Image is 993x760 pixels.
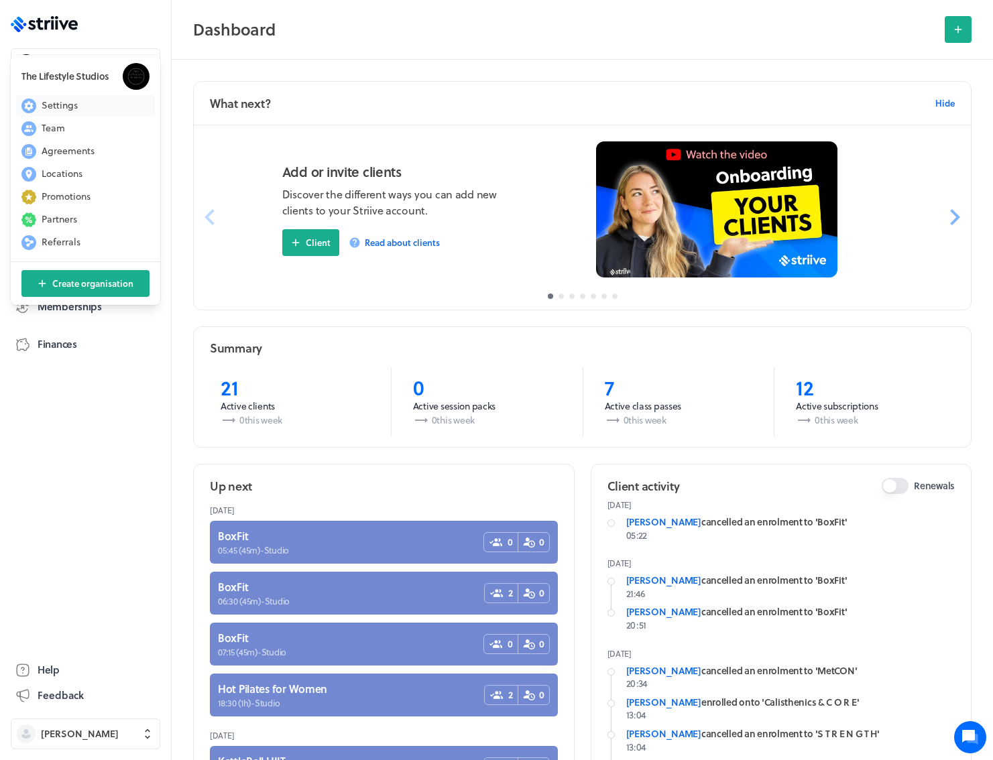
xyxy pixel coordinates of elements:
span: 0 [508,535,513,549]
span: Settings [42,99,78,112]
div: cancelled an enrolment to 'MetCON' [626,664,955,678]
a: [PERSON_NAME] [626,726,701,741]
p: Active session packs [413,399,561,413]
span: Team [42,121,65,135]
a: 7Active class passes0this week [583,367,774,437]
a: [PERSON_NAME] [626,573,701,587]
input: Search articles [39,231,239,257]
span: Hide [935,97,955,109]
button: 5 [591,294,595,307]
button: Renewals [882,478,909,494]
h2: Summary [210,340,262,357]
button: Create organisation [21,270,150,297]
span: Read about clients [365,237,440,249]
p: [DATE] [607,499,955,510]
p: 12 [796,375,944,399]
p: [DATE] [607,558,955,568]
span: Partners [42,212,77,226]
a: 12Active subscriptions0this week [774,367,966,437]
button: Team [16,118,155,139]
a: [PERSON_NAME] [626,515,701,529]
h1: Hi [PERSON_NAME] [20,65,248,86]
span: 0 [539,688,544,702]
div: enrolled onto 'Calisthenics & C O R E' [626,696,955,709]
h2: What next? [210,95,272,112]
p: 05:22 [626,529,955,542]
span: Agreements [42,144,95,157]
p: 21 [221,375,369,399]
header: [DATE] [210,499,558,521]
button: Partners [16,209,155,231]
button: New conversation [21,156,247,183]
a: [PERSON_NAME] [626,695,701,709]
a: Read about clients [350,229,440,256]
p: 21:46 [626,587,955,600]
p: 0 this week [796,412,944,428]
span: 0 [539,535,544,549]
p: 20:34 [626,677,955,690]
p: 0 [413,375,561,399]
h2: Dashboard [193,16,937,43]
p: Active subscriptions [796,399,944,413]
h3: Add or invite clients [282,162,402,181]
a: [PERSON_NAME] [626,605,701,619]
span: Promotions [42,190,91,203]
span: Create organisation [52,277,133,290]
p: 0 this week [605,412,753,428]
span: New conversation [86,164,161,175]
button: 6 [601,294,606,307]
div: cancelled an enrolment to 'S T R E N G T H' [626,727,955,741]
img: The Lifestyle Studios [123,63,150,90]
button: 2 [559,294,563,307]
span: 0 [508,637,513,651]
span: 2 [508,688,513,702]
div: cancelled an enrolment to 'BoxFit' [626,515,955,529]
p: 13:04 [626,708,955,722]
p: Active class passes [605,399,753,413]
span: 2 [508,586,513,600]
div: cancelled an enrolment to 'BoxFit' [626,574,955,587]
h2: We're here to help. Ask us anything! [20,89,248,132]
span: Renewals [914,479,955,493]
button: 3 [569,294,574,307]
h3: The Lifestyle Studios [21,70,112,83]
button: Hide [935,90,955,117]
iframe: gist-messenger-bubble-iframe [954,721,986,753]
p: 20:51 [626,619,955,632]
p: [DATE] [607,648,955,659]
span: 0 [539,637,544,651]
span: Referrals [42,235,80,249]
button: Settings [16,95,155,117]
header: [DATE] [210,724,558,746]
p: Discover the different ways you can add new clients to your Striive account. [282,186,524,218]
p: 0 this week [413,412,561,428]
p: 13:04 [626,741,955,754]
a: 0Active session packs0this week [391,367,583,437]
p: Find an answer quickly [18,208,250,225]
span: Locations [42,167,82,180]
button: Client [282,229,339,256]
button: Locations [16,164,155,185]
span: 0 [539,586,544,600]
button: 4 [580,294,585,307]
h2: Client activity [607,478,680,495]
p: 0 this week [221,412,369,428]
button: Promotions [16,186,155,208]
h2: Up next [210,478,252,495]
p: Active clients [221,399,369,413]
a: 21Active clients0this week [199,367,391,437]
button: 7 [612,294,616,307]
button: 1 [548,294,551,307]
p: 7 [605,375,753,399]
button: Agreements [16,141,155,162]
span: Client [306,237,331,249]
a: [PERSON_NAME] [626,663,701,678]
div: cancelled an enrolment to 'BoxFit' [626,605,955,619]
button: Referrals [16,232,155,253]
